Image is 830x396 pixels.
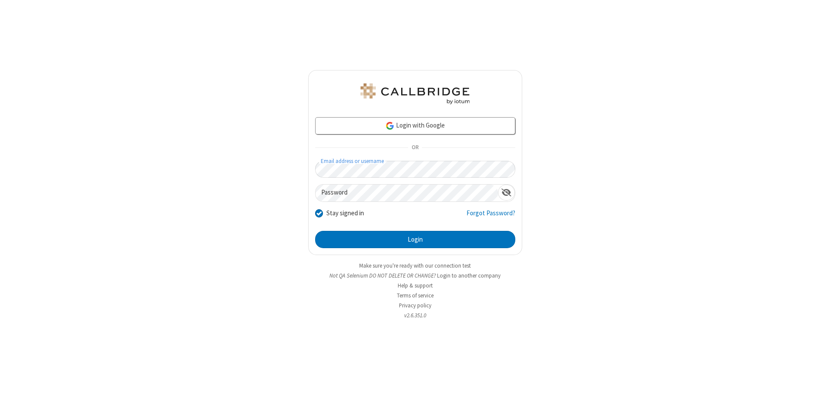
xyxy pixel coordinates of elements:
label: Stay signed in [326,208,364,218]
img: google-icon.png [385,121,395,131]
a: Forgot Password? [466,208,515,225]
input: Password [316,185,498,201]
div: Show password [498,185,515,201]
span: OR [408,142,422,154]
button: Login [315,231,515,248]
button: Login to another company [437,271,501,280]
input: Email address or username [315,161,515,178]
a: Login with Google [315,117,515,134]
a: Help & support [398,282,433,289]
a: Privacy policy [399,302,431,309]
a: Make sure you're ready with our connection test [359,262,471,269]
img: QA Selenium DO NOT DELETE OR CHANGE [359,83,471,104]
li: Not QA Selenium DO NOT DELETE OR CHANGE? [308,271,522,280]
li: v2.6.351.0 [308,311,522,319]
a: Terms of service [397,292,434,299]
